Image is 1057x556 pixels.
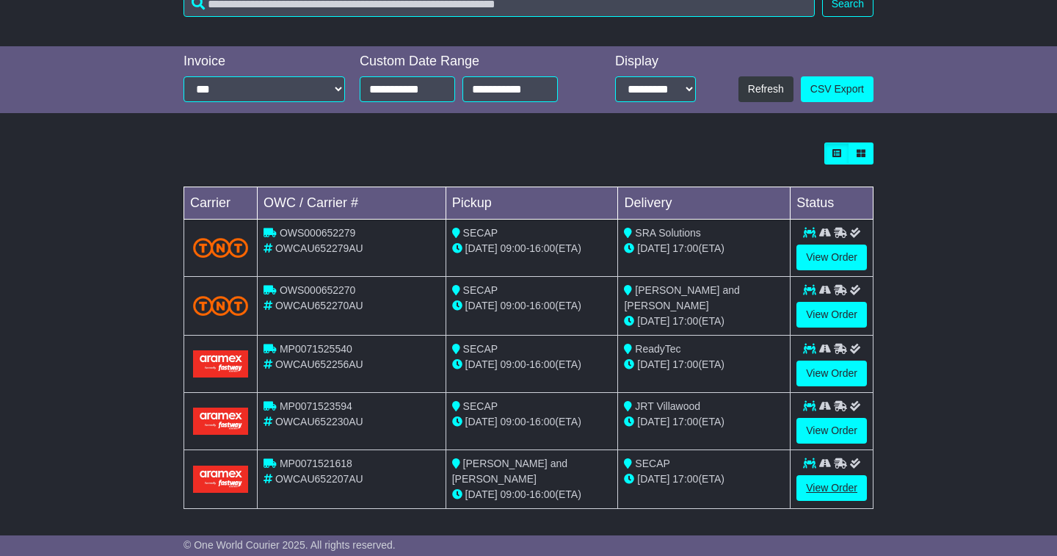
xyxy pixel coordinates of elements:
img: Aramex.png [193,350,248,378]
div: (ETA) [624,414,784,430]
span: OWCAU652256AU [275,358,363,370]
span: © One World Courier 2025. All rights reserved. [184,539,396,551]
span: SRA Solutions [635,227,701,239]
span: ReadyTec [635,343,680,355]
td: Carrier [184,187,258,220]
div: (ETA) [624,241,784,256]
span: [DATE] [465,242,498,254]
span: 17:00 [672,242,698,254]
span: 16:00 [529,416,555,427]
div: - (ETA) [452,487,612,502]
div: - (ETA) [452,414,612,430]
span: 17:00 [672,358,698,370]
span: JRT Villawood [635,400,700,412]
span: 16:00 [529,488,555,500]
span: SECAP [635,458,669,469]
span: 16:00 [529,358,555,370]
span: SECAP [463,400,498,412]
a: View Order [796,245,867,270]
img: TNT_Domestic.png [193,296,248,316]
div: Custom Date Range [360,54,580,70]
span: [DATE] [637,416,669,427]
span: [DATE] [637,242,669,254]
span: MP0071523594 [280,400,352,412]
span: SECAP [463,284,498,296]
span: OWCAU652230AU [275,416,363,427]
span: OWCAU652270AU [275,300,363,311]
span: [DATE] [637,315,669,327]
div: (ETA) [624,314,784,329]
div: - (ETA) [452,357,612,372]
img: Aramex.png [193,466,248,493]
img: TNT_Domestic.png [193,238,248,258]
td: OWC / Carrier # [258,187,446,220]
a: View Order [796,418,867,444]
button: Refresh [738,76,793,102]
span: [PERSON_NAME] and [PERSON_NAME] [624,284,739,311]
span: SECAP [463,227,498,239]
span: 09:00 [501,242,526,254]
span: [DATE] [465,300,498,311]
span: 16:00 [529,300,555,311]
div: Display [615,54,696,70]
span: 16:00 [529,242,555,254]
span: 17:00 [672,416,698,427]
img: Aramex.png [193,408,248,435]
span: [DATE] [637,473,669,485]
span: OWCAU652279AU [275,242,363,254]
span: [DATE] [637,358,669,370]
a: View Order [796,475,867,501]
td: Pickup [446,187,618,220]
div: - (ETA) [452,241,612,256]
span: 17:00 [672,473,698,485]
span: MP0071521618 [280,458,352,469]
span: 09:00 [501,488,526,500]
span: [DATE] [465,358,498,370]
span: 09:00 [501,300,526,311]
span: MP0071525540 [280,343,352,355]
span: OWS000652279 [280,227,356,239]
td: Delivery [618,187,791,220]
span: [PERSON_NAME] and [PERSON_NAME] [452,458,567,485]
a: View Order [796,302,867,328]
span: 17:00 [672,315,698,327]
span: SECAP [463,343,498,355]
span: OWS000652270 [280,284,356,296]
span: [DATE] [465,488,498,500]
span: 09:00 [501,358,526,370]
div: Invoice [184,54,345,70]
span: [DATE] [465,416,498,427]
span: 09:00 [501,416,526,427]
div: (ETA) [624,472,784,487]
a: CSV Export [801,76,873,102]
div: - (ETA) [452,298,612,314]
td: Status [791,187,873,220]
a: View Order [796,361,867,386]
div: (ETA) [624,357,784,372]
span: OWCAU652207AU [275,473,363,485]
